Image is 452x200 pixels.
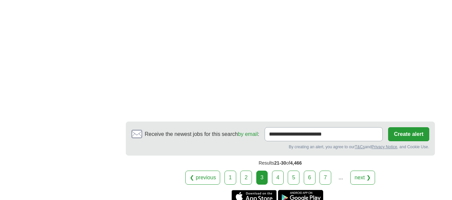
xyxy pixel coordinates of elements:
a: ❮ previous [185,171,220,185]
a: T&Cs [355,145,365,149]
a: 7 [320,171,331,185]
span: Receive the newest jobs for this search : [145,130,259,138]
a: next ❯ [350,171,375,185]
span: 4,466 [290,160,302,166]
a: 4 [272,171,284,185]
div: By creating an alert, you agree to our and , and Cookie Use. [131,144,429,150]
a: 1 [224,171,236,185]
a: 6 [304,171,315,185]
div: Results of [126,156,435,171]
a: by email [238,131,258,137]
div: ... [334,171,347,184]
a: 2 [240,171,252,185]
button: Create alert [388,127,429,141]
a: Privacy Notice [371,145,397,149]
div: 3 [256,171,268,185]
a: 5 [288,171,299,185]
span: 21-30 [274,160,286,166]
